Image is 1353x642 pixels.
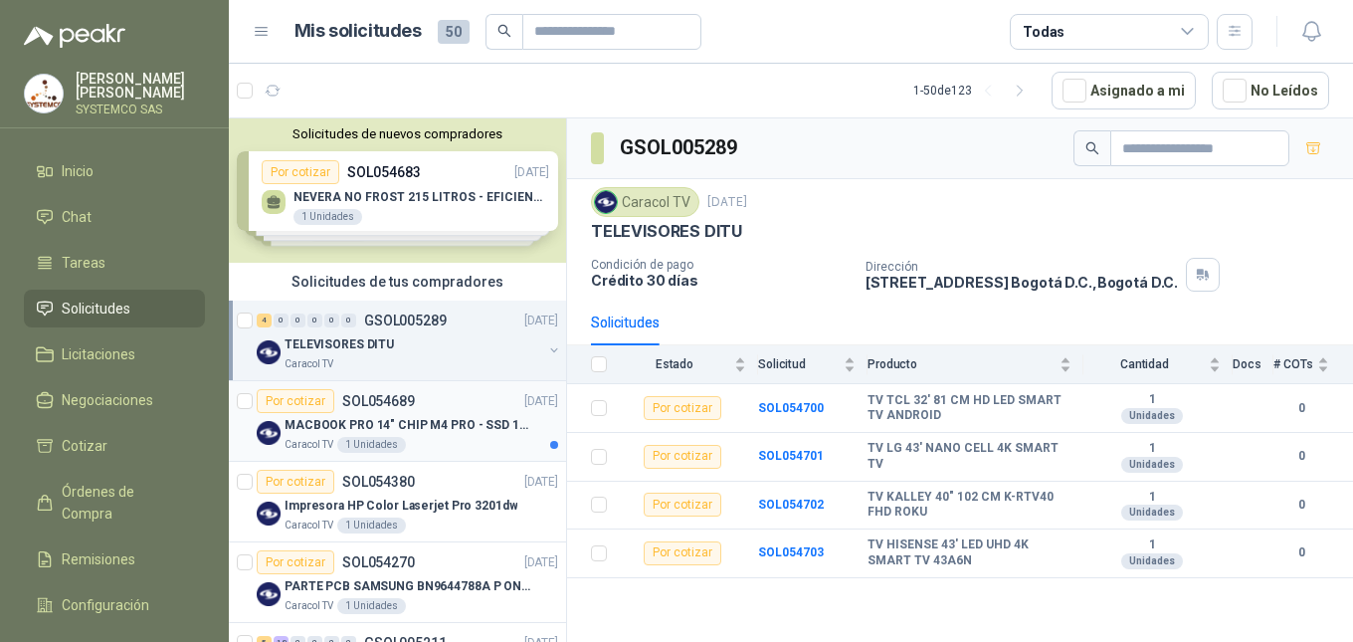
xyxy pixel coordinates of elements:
[24,244,205,282] a: Tareas
[866,274,1178,291] p: [STREET_ADDRESS] Bogotá D.C. , Bogotá D.C.
[868,345,1083,384] th: Producto
[24,381,205,419] a: Negociaciones
[285,335,394,354] p: TELEVISORES DITU
[868,441,1071,472] b: TV LG 43' NANO CELL 4K SMART TV
[257,389,334,413] div: Por cotizar
[1121,505,1183,521] div: Unidades
[285,518,333,534] p: Caracol TV
[342,394,415,408] p: SOL054689
[285,598,333,614] p: Caracol TV
[524,553,558,572] p: [DATE]
[257,582,281,606] img: Company Logo
[591,272,850,289] p: Crédito 30 días
[294,17,422,46] h1: Mis solicitudes
[1083,537,1221,553] b: 1
[274,314,289,327] div: 0
[62,548,135,570] span: Remisiones
[229,462,566,542] a: Por cotizarSOL054380[DATE] Company LogoImpresora HP Color Laserjet Pro 3201dwCaracol TV1 Unidades
[24,586,205,624] a: Configuración
[1273,543,1329,562] b: 0
[285,497,517,516] p: Impresora HP Color Laserjet Pro 3201dw
[342,555,415,569] p: SOL054270
[24,540,205,578] a: Remisiones
[1273,345,1353,384] th: # COTs
[644,445,721,469] div: Por cotizar
[324,314,339,327] div: 0
[913,75,1036,107] div: 1 - 50 de 123
[62,435,107,457] span: Cotizar
[619,345,758,384] th: Estado
[868,393,1071,424] b: TV TCL 32' 81 CM HD LED SMART TV ANDROID
[1121,553,1183,569] div: Unidades
[595,191,617,213] img: Company Logo
[644,541,721,565] div: Por cotizar
[229,542,566,623] a: Por cotizarSOL054270[DATE] Company LogoPARTE PCB SAMSUNG BN9644788A P ONECONNECaracol TV1 Unidades
[62,481,186,525] span: Órdenes de Compra
[341,314,356,327] div: 0
[868,357,1056,371] span: Producto
[1052,72,1196,109] button: Asignado a mi
[62,298,130,320] span: Solicitudes
[591,221,742,242] p: TELEVISORES DITU
[1273,357,1313,371] span: # COTs
[1121,408,1183,424] div: Unidades
[591,312,660,333] div: Solicitudes
[620,132,740,163] h3: GSOL005289
[257,309,562,372] a: 4 0 0 0 0 0 GSOL005289[DATE] Company LogoTELEVISORES DITUCaracol TV
[229,263,566,301] div: Solicitudes de tus compradores
[1083,357,1205,371] span: Cantidad
[1273,447,1329,466] b: 0
[229,381,566,462] a: Por cotizarSOL054689[DATE] Company LogoMACBOOK PRO 14" CHIP M4 PRO - SSD 1TB RAM 24GBCaracol TV1 ...
[1083,441,1221,457] b: 1
[644,493,721,517] div: Por cotizar
[591,258,850,272] p: Condición de pago
[24,198,205,236] a: Chat
[524,473,558,492] p: [DATE]
[866,260,1178,274] p: Dirección
[25,75,63,112] img: Company Logo
[758,357,840,371] span: Solicitud
[342,475,415,489] p: SOL054380
[229,118,566,263] div: Solicitudes de nuevos compradoresPor cotizarSOL054683[DATE] NEVERA NO FROST 215 LITROS - EFICIENC...
[1233,345,1273,384] th: Docs
[1273,399,1329,418] b: 0
[24,290,205,327] a: Solicitudes
[337,518,406,534] div: 1 Unidades
[62,343,135,365] span: Licitaciones
[337,437,406,453] div: 1 Unidades
[1273,496,1329,515] b: 0
[868,537,1071,568] b: TV HISENSE 43' LED UHD 4K SMART TV 43A6N
[758,401,824,415] a: SOL054700
[1083,345,1233,384] th: Cantidad
[257,421,281,445] img: Company Logo
[285,577,532,596] p: PARTE PCB SAMSUNG BN9644788A P ONECONNE
[758,498,824,512] a: SOL054702
[337,598,406,614] div: 1 Unidades
[758,545,824,559] a: SOL054703
[1023,21,1064,43] div: Todas
[62,389,153,411] span: Negociaciones
[62,594,149,616] span: Configuración
[497,24,511,38] span: search
[1083,490,1221,506] b: 1
[290,314,305,327] div: 0
[524,312,558,330] p: [DATE]
[257,340,281,364] img: Company Logo
[707,193,747,212] p: [DATE]
[758,345,868,384] th: Solicitud
[76,72,205,100] p: [PERSON_NAME] [PERSON_NAME]
[285,416,532,435] p: MACBOOK PRO 14" CHIP M4 PRO - SSD 1TB RAM 24GB
[868,490,1071,521] b: TV KALLEY 40" 102 CM K-RTV40 FHD ROKU
[62,252,105,274] span: Tareas
[24,152,205,190] a: Inicio
[24,427,205,465] a: Cotizar
[758,449,824,463] a: SOL054701
[24,24,125,48] img: Logo peakr
[285,437,333,453] p: Caracol TV
[257,470,334,494] div: Por cotizar
[24,473,205,533] a: Órdenes de Compra
[237,126,558,141] button: Solicitudes de nuevos compradores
